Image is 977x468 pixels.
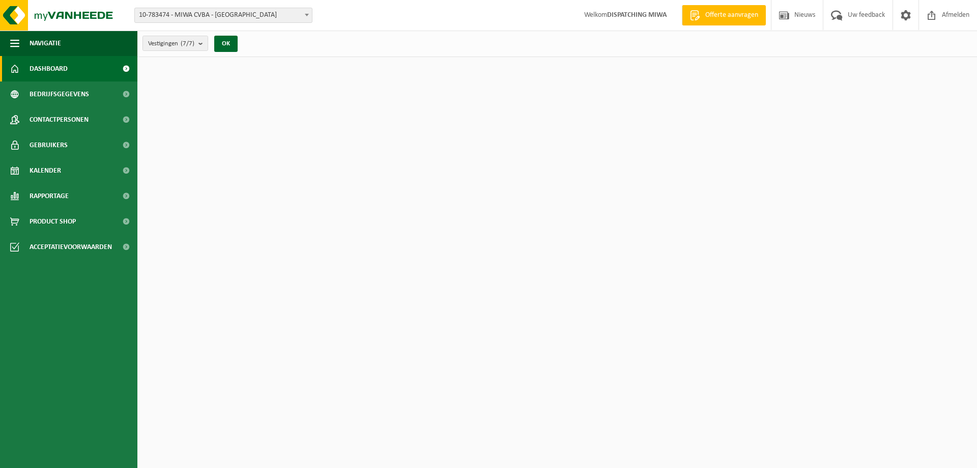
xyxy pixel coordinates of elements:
[142,36,208,51] button: Vestigingen(7/7)
[30,81,89,107] span: Bedrijfsgegevens
[30,132,68,158] span: Gebruikers
[30,107,89,132] span: Contactpersonen
[135,8,312,22] span: 10-783474 - MIWA CVBA - SINT-NIKLAAS
[181,40,194,47] count: (7/7)
[703,10,761,20] span: Offerte aanvragen
[682,5,766,25] a: Offerte aanvragen
[30,56,68,81] span: Dashboard
[214,36,238,52] button: OK
[30,31,61,56] span: Navigatie
[148,36,194,51] span: Vestigingen
[30,183,69,209] span: Rapportage
[607,11,667,19] strong: DISPATCHING MIWA
[30,158,61,183] span: Kalender
[30,209,76,234] span: Product Shop
[134,8,312,23] span: 10-783474 - MIWA CVBA - SINT-NIKLAAS
[30,234,112,260] span: Acceptatievoorwaarden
